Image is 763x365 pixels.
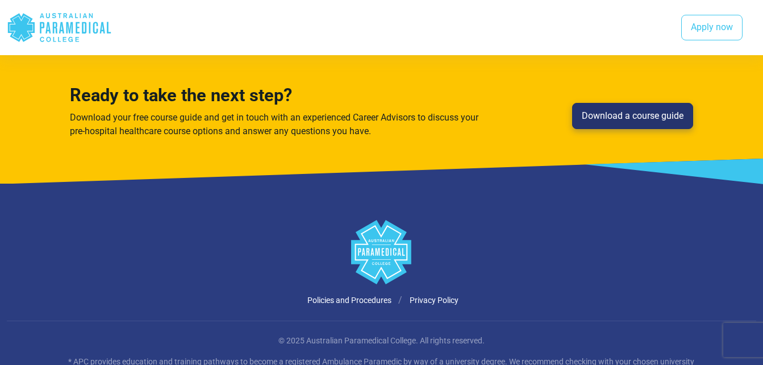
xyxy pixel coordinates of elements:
[63,335,700,347] p: © 2025 Australian Paramedical College. All rights reserved.
[410,296,458,305] a: Privacy Policy
[307,296,391,305] a: Policies and Procedures
[572,103,693,129] a: Download a course guide
[70,111,481,138] p: Download your free course guide and get in touch with an experienced Career Advisors to discuss y...
[681,15,743,41] a: Apply now
[7,9,112,46] div: Australian Paramedical College
[70,85,481,106] h3: Ready to take the next step?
